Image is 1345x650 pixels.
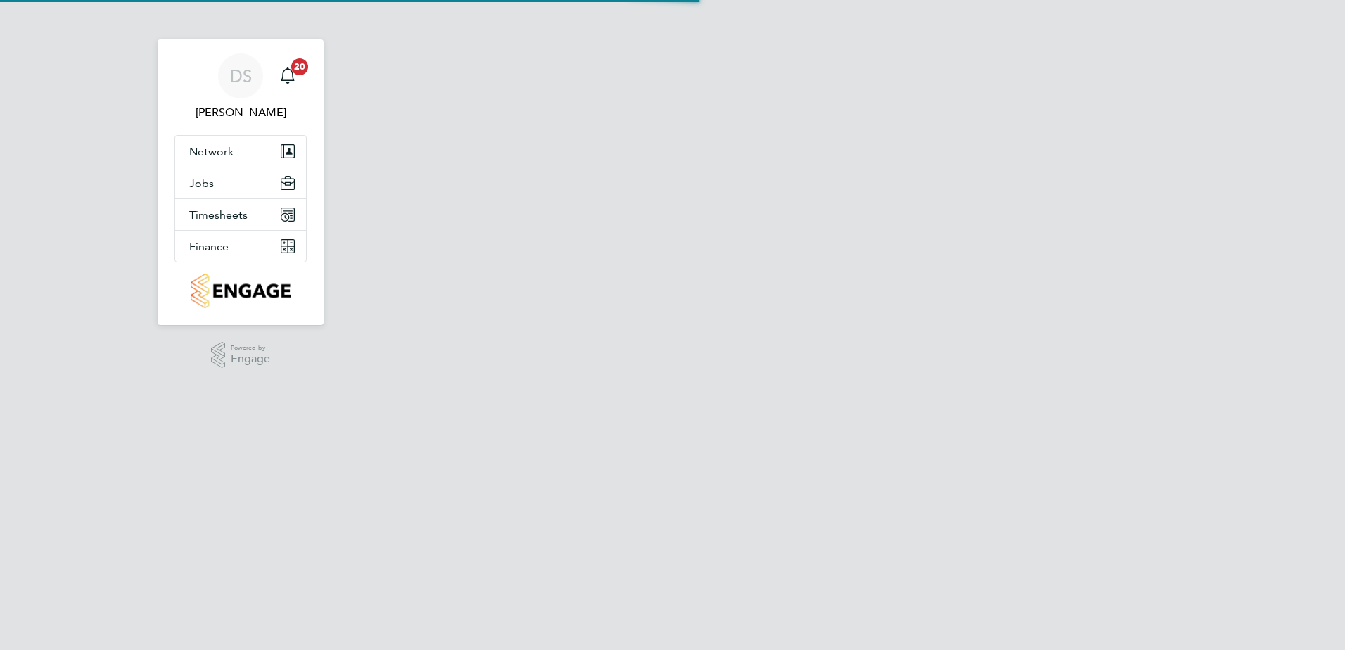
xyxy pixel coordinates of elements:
span: Timesheets [189,208,248,222]
span: Network [189,145,234,158]
button: Timesheets [175,199,306,230]
span: Dave Spiller [174,104,307,121]
button: Jobs [175,167,306,198]
span: Finance [189,240,229,253]
a: Powered byEngage [211,342,271,369]
span: Jobs [189,177,214,190]
button: Network [175,136,306,167]
span: DS [230,67,252,85]
button: Finance [175,231,306,262]
img: countryside-properties-logo-retina.png [191,274,290,308]
span: Powered by [231,342,270,354]
span: Engage [231,353,270,365]
nav: Main navigation [158,39,324,325]
a: 20 [274,53,302,98]
a: Go to home page [174,274,307,308]
a: DS[PERSON_NAME] [174,53,307,121]
span: 20 [291,58,308,75]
